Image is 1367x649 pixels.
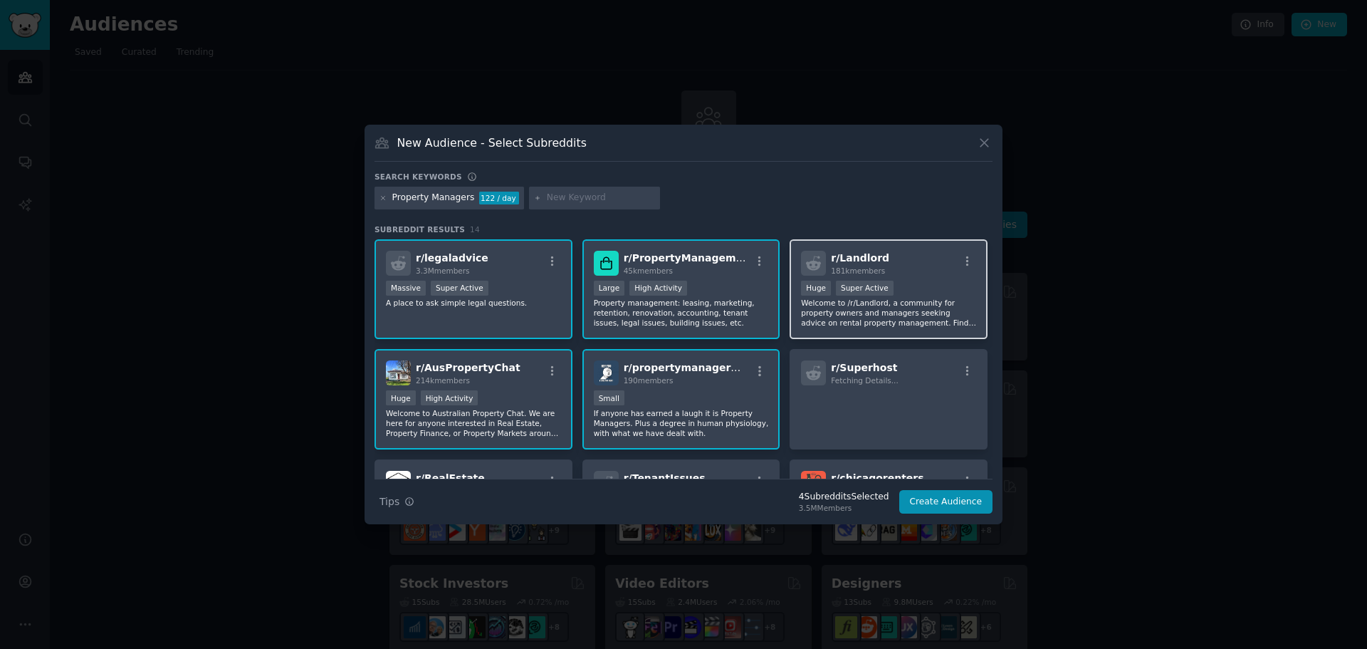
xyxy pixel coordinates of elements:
[392,192,475,204] div: Property Managers
[594,390,624,405] div: Small
[594,281,625,296] div: Large
[416,266,470,275] span: 3.3M members
[375,224,465,234] span: Subreddit Results
[594,298,769,328] p: Property management: leasing, marketing, retention, renovation, accounting, tenant issues, legal ...
[831,472,923,484] span: r/ chicagorenters
[594,251,619,276] img: PropertyManagement
[397,135,587,150] h3: New Audience - Select Subreddits
[624,376,674,385] span: 190 members
[479,192,519,204] div: 122 / day
[431,281,488,296] div: Super Active
[624,266,673,275] span: 45k members
[416,472,485,484] span: r/ RealEstate
[899,490,993,514] button: Create Audience
[386,390,416,405] div: Huge
[547,192,655,204] input: New Keyword
[375,172,462,182] h3: Search keywords
[470,225,480,234] span: 14
[421,390,478,405] div: High Activity
[624,362,771,373] span: r/ propertymanagermemes
[416,376,470,385] span: 214k members
[801,281,831,296] div: Huge
[801,298,976,328] p: Welcome to /r/Landlord, a community for property owners and managers seeking advice on rental pro...
[386,360,411,385] img: AusPropertyChat
[386,471,411,496] img: RealEstate
[831,266,885,275] span: 181k members
[799,491,889,504] div: 4 Subreddit s Selected
[801,471,826,496] img: chicagorenters
[416,252,488,264] span: r/ legaladvice
[624,252,755,264] span: r/ PropertyManagement
[379,494,399,509] span: Tips
[375,489,419,514] button: Tips
[386,298,561,308] p: A place to ask simple legal questions.
[831,376,898,385] span: Fetching Details...
[386,281,426,296] div: Massive
[799,503,889,513] div: 3.5M Members
[594,408,769,438] p: If anyone has earned a laugh it is Property Managers. Plus a degree in human physiology, with wha...
[629,281,687,296] div: High Activity
[416,362,520,373] span: r/ AusPropertyChat
[386,408,561,438] p: Welcome to Australian Property Chat. We are here for anyone interested in Real Estate, Property F...
[831,362,897,373] span: r/ Superhost
[624,472,706,484] span: r/ TenantIssues
[594,360,619,385] img: propertymanagermemes
[831,252,889,264] span: r/ Landlord
[836,281,894,296] div: Super Active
